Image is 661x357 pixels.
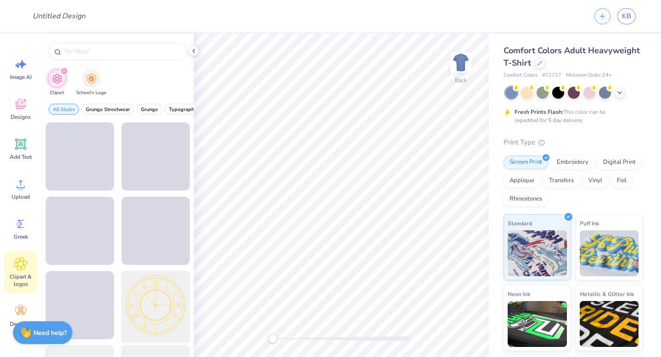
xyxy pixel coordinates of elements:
[515,108,627,124] div: This color can be expedited for 5 day delivery.
[11,113,31,121] span: Designs
[508,289,530,299] span: Neon Ink
[10,320,32,328] span: Decorate
[49,104,79,115] button: filter button
[25,7,93,25] input: Untitled Design
[542,72,561,79] span: # C1717
[504,72,538,79] span: Comfort Colors
[580,218,599,228] span: Puff Ink
[508,301,567,347] img: Neon Ink
[508,230,567,276] img: Standard
[53,106,75,113] span: All Styles
[48,69,66,96] button: filter button
[551,156,594,169] div: Embroidery
[597,156,642,169] div: Digital Print
[580,230,639,276] img: Puff Ink
[10,73,32,81] span: Image AI
[76,89,106,96] span: School's Logo
[165,104,201,115] button: filter button
[452,53,470,72] img: Back
[76,69,106,96] div: filter for School's Logo
[86,73,96,84] img: School's Logo Image
[515,108,563,116] strong: Fresh Prints Flash:
[14,233,28,240] span: Greek
[617,8,636,24] a: KB
[580,289,634,299] span: Metallic & Glitter Ink
[10,153,32,161] span: Add Text
[504,137,643,148] div: Print Type
[580,301,639,347] img: Metallic & Glitter Ink
[611,174,633,188] div: Foil
[11,193,30,201] span: Upload
[50,89,64,96] span: Clipart
[52,73,62,84] img: Clipart Image
[504,156,548,169] div: Screen Print
[543,174,580,188] div: Transfers
[63,47,181,56] input: Try "Stars"
[169,106,197,113] span: Typography
[76,69,106,96] button: filter button
[82,104,134,115] button: filter button
[504,45,640,68] span: Comfort Colors Adult Heavyweight T-Shirt
[566,72,612,79] span: Minimum Order: 24 +
[622,11,631,22] span: KB
[508,218,532,228] span: Standard
[48,69,66,96] div: filter for Clipart
[455,76,467,84] div: Back
[504,192,548,206] div: Rhinestones
[6,273,36,288] span: Clipart & logos
[137,104,162,115] button: filter button
[86,106,130,113] span: Grunge Streetwear
[504,174,540,188] div: Applique
[268,334,277,343] div: Accessibility label
[583,174,608,188] div: Vinyl
[141,106,158,113] span: Grunge
[34,329,67,337] strong: Need help?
